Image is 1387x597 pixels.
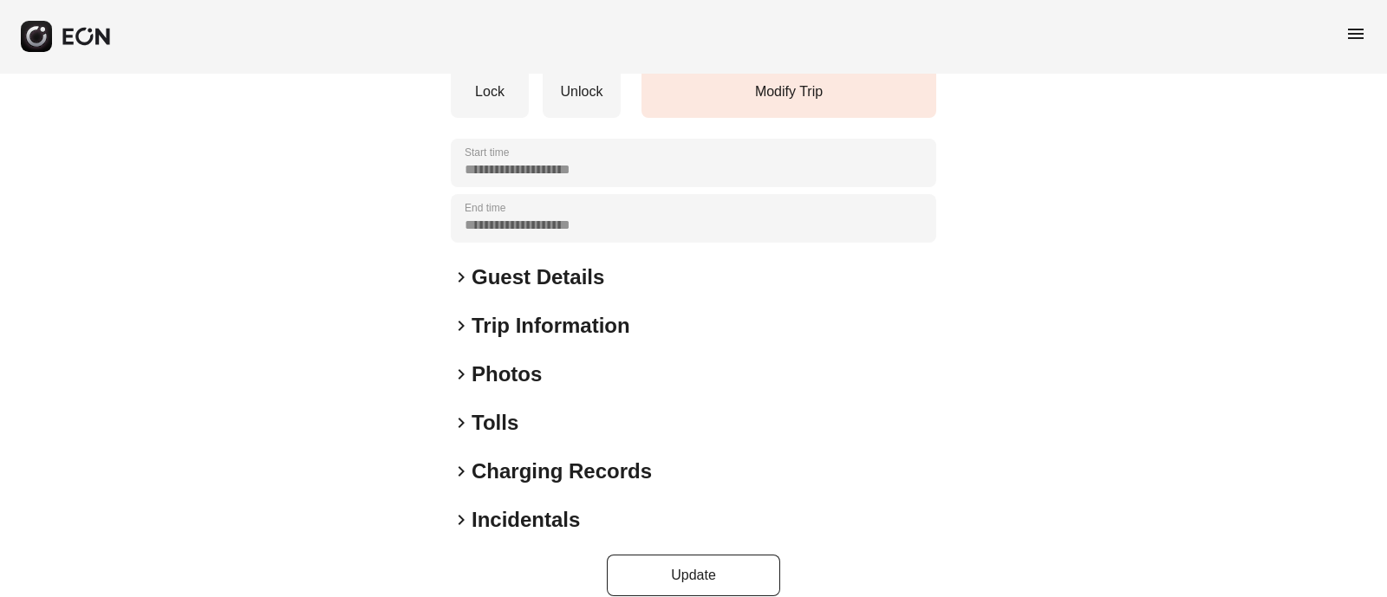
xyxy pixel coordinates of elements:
span: keyboard_arrow_right [451,461,472,482]
h2: Photos [472,360,542,388]
span: keyboard_arrow_right [451,267,472,288]
h2: Trip Information [472,312,630,340]
span: keyboard_arrow_right [451,412,472,433]
h2: Guest Details [472,263,604,291]
span: keyboard_arrow_right [451,364,472,385]
button: Unlock [543,46,621,118]
p: Modify Trip [650,81,928,102]
button: Modify Trip [641,46,936,118]
button: Lock [451,46,529,118]
p: Unlock [551,81,612,102]
p: Lock [459,81,520,102]
h2: Incidentals [472,506,580,534]
span: keyboard_arrow_right [451,509,472,530]
h2: Charging Records [472,457,652,485]
span: keyboard_arrow_right [451,315,472,336]
h2: Tolls [472,409,518,437]
button: Update [607,555,780,596]
span: menu [1345,23,1366,44]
